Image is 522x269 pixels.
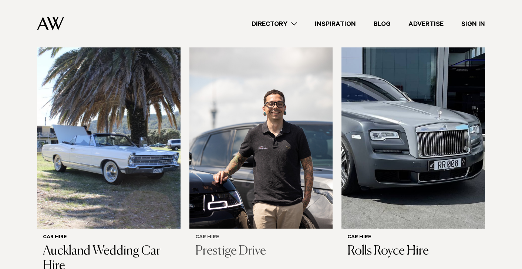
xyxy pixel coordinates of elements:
img: Auckland Weddings Car Hire | Auckland Wedding Car Hire [37,36,181,229]
a: Auckland Weddings Car Hire | Prestige Drive Car Hire Prestige Drive [189,36,333,265]
h6: Car Hire [195,235,327,241]
h6: Car Hire [43,235,175,241]
a: Inspiration [306,19,365,29]
a: Auckland Weddings Car Hire | Rolls Royce Hire Car Hire Rolls Royce Hire [341,36,485,265]
a: Blog [365,19,400,29]
a: Advertise [400,19,452,29]
img: Auckland Weddings Car Hire | Rolls Royce Hire [341,36,485,229]
h3: Rolls Royce Hire [347,244,479,259]
h6: Car Hire [347,235,479,241]
img: Auckland Weddings Logo [37,17,64,30]
img: Auckland Weddings Car Hire | Prestige Drive [189,36,333,229]
a: Sign In [452,19,494,29]
h3: Prestige Drive [195,244,327,259]
a: Directory [243,19,306,29]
